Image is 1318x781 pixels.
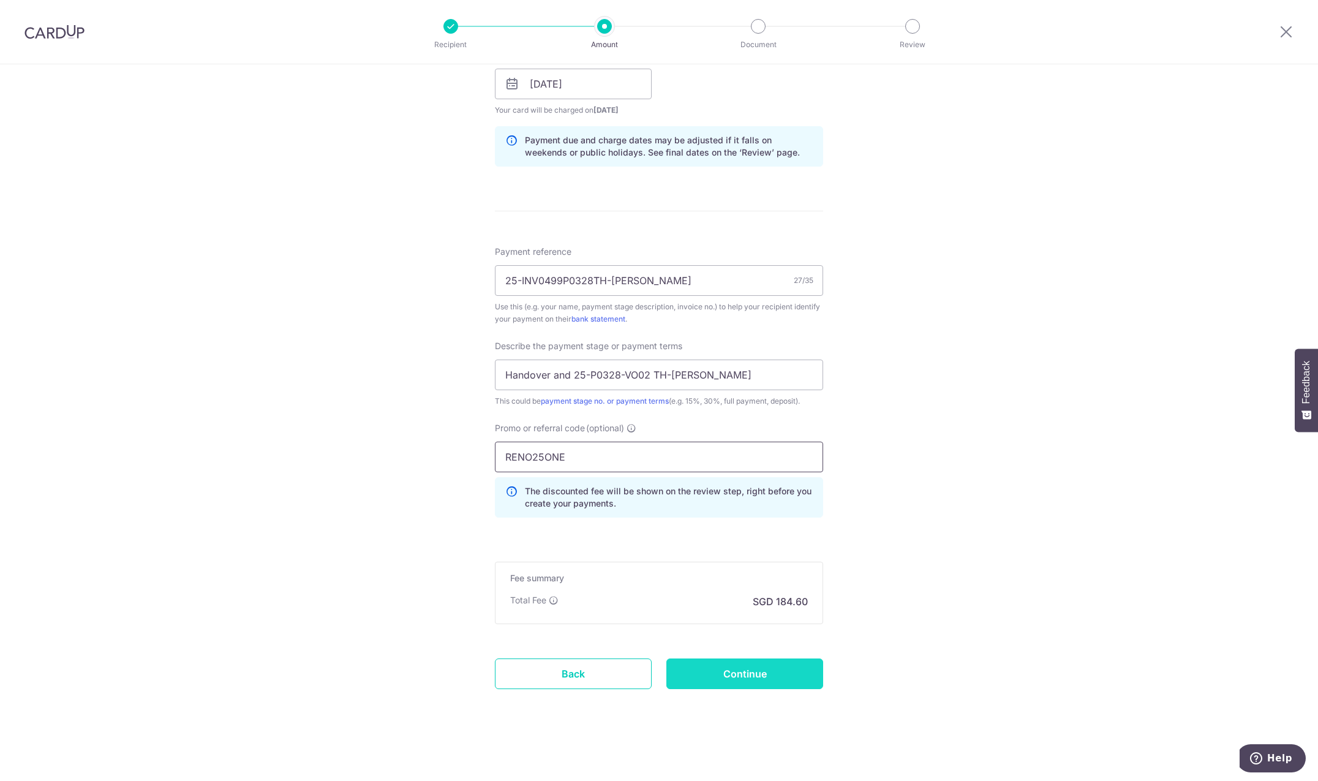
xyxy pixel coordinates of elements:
[571,314,625,323] a: bank statement
[593,105,619,115] span: [DATE]
[1295,349,1318,432] button: Feedback - Show survey
[794,274,813,287] div: 27/35
[510,572,808,584] h5: Fee summary
[510,594,546,606] p: Total Fee
[541,396,669,406] a: payment stage no. or payment terms
[495,340,682,352] span: Describe the payment stage or payment terms
[495,104,652,116] span: Your card will be charged on
[713,39,804,51] p: Document
[867,39,958,51] p: Review
[586,422,624,434] span: (optional)
[495,69,652,99] input: DD / MM / YYYY
[753,594,808,609] p: SGD 184.60
[495,395,823,407] div: This could be (e.g. 15%, 30%, full payment, deposit).
[559,39,650,51] p: Amount
[495,246,571,258] span: Payment reference
[525,485,813,510] p: The discounted fee will be shown on the review step, right before you create your payments.
[24,25,85,39] img: CardUp
[495,658,652,689] a: Back
[405,39,496,51] p: Recipient
[525,134,813,159] p: Payment due and charge dates may be adjusted if it falls on weekends or public holidays. See fina...
[495,301,823,325] div: Use this (e.g. your name, payment stage description, invoice no.) to help your recipient identify...
[666,658,823,689] input: Continue
[1301,361,1312,404] span: Feedback
[1240,744,1306,775] iframe: Opens a widget where you can find more information
[495,422,585,434] span: Promo or referral code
